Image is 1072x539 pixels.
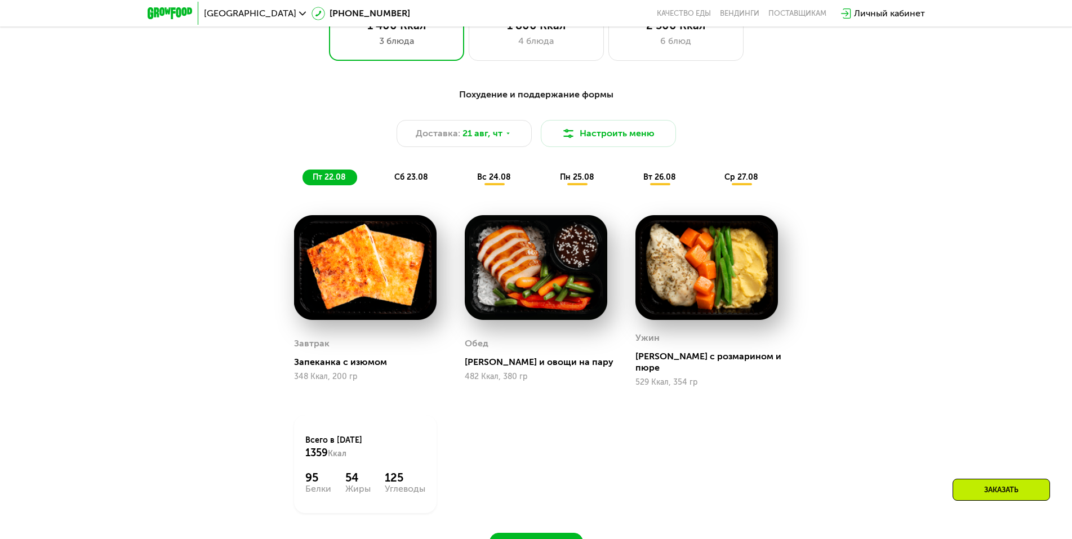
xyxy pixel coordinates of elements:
a: [PHONE_NUMBER] [312,7,410,20]
div: 4 блюда [481,34,592,48]
div: 6 блюд [620,34,732,48]
div: 482 Ккал, 380 гр [465,372,607,381]
span: вт 26.08 [643,172,676,182]
span: Ккал [328,449,346,458]
div: 95 [305,471,331,484]
span: [GEOGRAPHIC_DATA] [204,9,296,18]
span: сб 23.08 [394,172,428,182]
div: Запеканка с изюмом [294,357,446,368]
div: [PERSON_NAME] с розмарином и пюре [635,351,787,373]
span: пт 22.08 [313,172,346,182]
span: вс 24.08 [477,172,511,182]
a: Вендинги [720,9,759,18]
div: 3 блюда [341,34,452,48]
button: Настроить меню [541,120,676,147]
div: 529 Ккал, 354 гр [635,378,778,387]
div: Белки [305,484,331,493]
a: Качество еды [657,9,711,18]
div: 54 [345,471,371,484]
div: Завтрак [294,335,330,352]
div: Личный кабинет [854,7,925,20]
div: Углеводы [385,484,425,493]
div: 125 [385,471,425,484]
span: 1359 [305,447,328,459]
span: 21 авг, чт [462,127,502,140]
div: Заказать [953,479,1050,501]
div: Похудение и поддержание формы [203,88,870,102]
div: Обед [465,335,488,352]
div: поставщикам [768,9,826,18]
div: 348 Ккал, 200 гр [294,372,437,381]
span: Доставка: [416,127,460,140]
div: [PERSON_NAME] и овощи на пару [465,357,616,368]
div: Ужин [635,329,660,346]
span: ср 27.08 [724,172,758,182]
div: Всего в [DATE] [305,435,425,460]
div: Жиры [345,484,371,493]
span: пн 25.08 [560,172,594,182]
